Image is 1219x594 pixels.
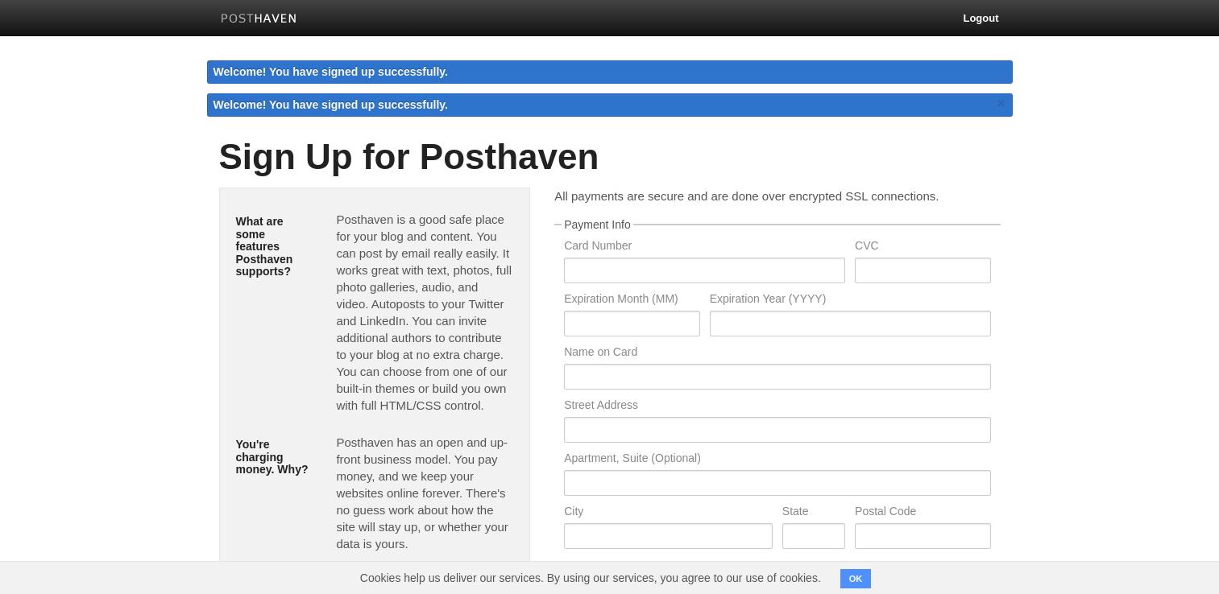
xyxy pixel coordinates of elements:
div: Welcome! You have signed up successfully. [207,60,1013,84]
h1: Sign Up for Posthaven [219,138,1001,176]
h5: You're charging money. Why? [236,439,313,476]
label: CVC [855,240,990,255]
span: Welcome! You have signed up successfully. [214,98,449,111]
p: Posthaven is a good safe place for your blog and content. You can post by email really easily. It... [336,211,513,414]
button: OK [840,569,872,588]
label: Postal Code [855,505,990,521]
p: All payments are secure and are done over encrypted SSL connections. [554,188,1000,204]
label: Name on Card [564,346,990,361]
label: City [564,505,773,521]
label: Expiration Month (MM) [564,293,699,308]
label: Card Number [564,240,845,255]
a: × [994,93,1009,113]
label: State [782,505,845,521]
p: Posthaven has an open and up-front business model. You pay money, and we keep your websites onlin... [336,434,513,552]
legend: Payment Info [562,219,633,230]
label: Street Address [564,399,990,415]
label: Expiration Year (YYYY) [710,293,991,308]
img: Posthaven-bar [221,14,297,26]
h5: What are some features Posthaven supports? [236,216,313,278]
label: Apartment, Suite (Optional) [564,452,990,468]
span: Cookies help us deliver our services. By using our services, you agree to our use of cookies. [344,562,837,594]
